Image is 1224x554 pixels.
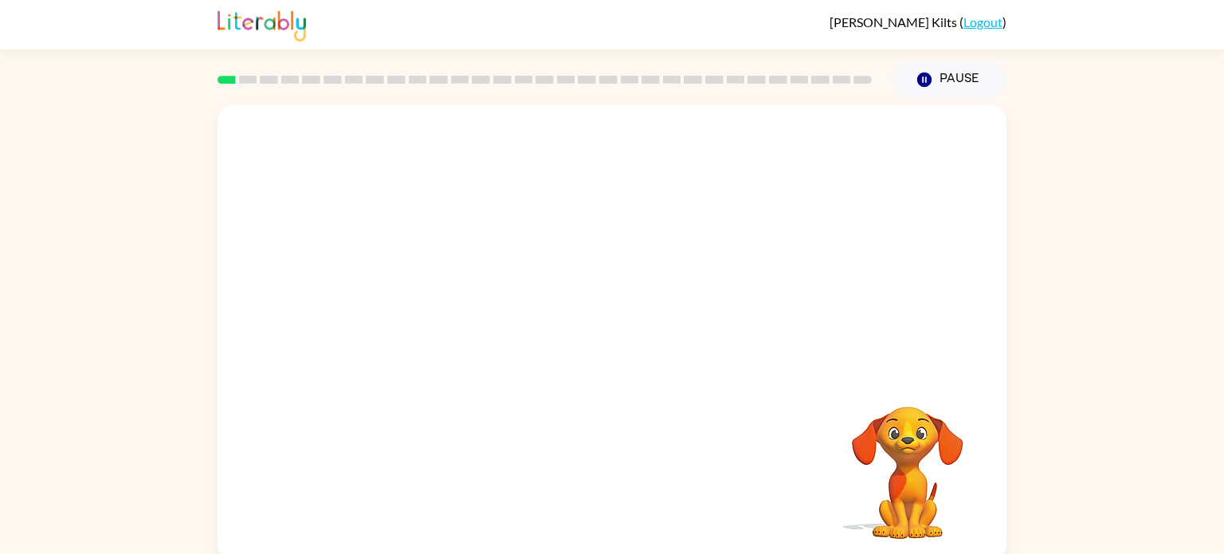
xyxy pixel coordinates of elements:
a: Logout [963,14,1002,29]
div: ( ) [830,14,1006,29]
span: [PERSON_NAME] Kilts [830,14,959,29]
img: Literably [218,6,306,41]
video: Your browser must support playing .mp4 files to use Literably. Please try using another browser. [828,382,987,541]
button: Pause [891,61,1006,98]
